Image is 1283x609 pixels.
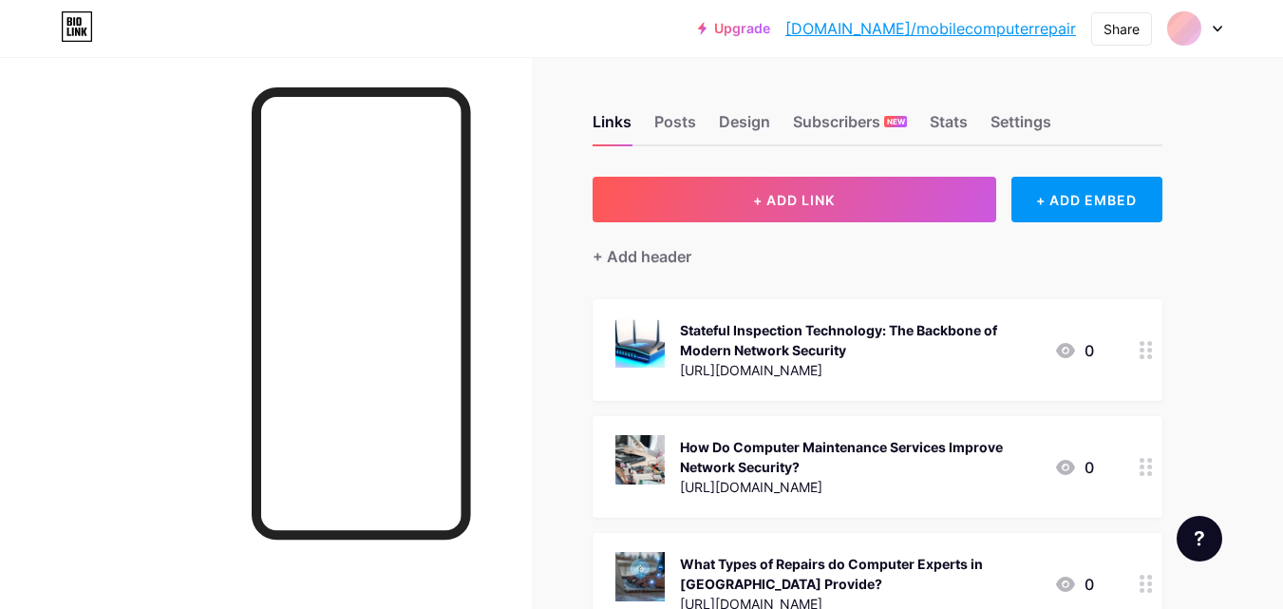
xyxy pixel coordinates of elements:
[593,245,691,268] div: + Add header
[1011,177,1162,222] div: + ADD EMBED
[615,552,665,601] img: What Types of Repairs do Computer Experts in Los Angeles Provide?
[1054,573,1094,596] div: 0
[698,21,770,36] a: Upgrade
[680,360,1039,380] div: [URL][DOMAIN_NAME]
[680,320,1039,360] div: Stateful Inspection Technology: The Backbone of Modern Network Security
[753,192,835,208] span: + ADD LINK
[1054,339,1094,362] div: 0
[680,554,1039,594] div: What Types of Repairs do Computer Experts in [GEOGRAPHIC_DATA] Provide?
[991,110,1051,144] div: Settings
[593,177,996,222] button: + ADD LINK
[615,318,665,368] img: Stateful Inspection Technology: The Backbone of Modern Network Security
[593,110,632,144] div: Links
[930,110,968,144] div: Stats
[719,110,770,144] div: Design
[887,116,905,127] span: NEW
[680,477,1039,497] div: [URL][DOMAIN_NAME]
[1054,456,1094,479] div: 0
[654,110,696,144] div: Posts
[793,110,907,144] div: Subscribers
[785,17,1076,40] a: [DOMAIN_NAME]/mobilecomputerrepair
[615,435,665,485] img: How Do Computer Maintenance Services Improve Network Security?
[680,437,1039,477] div: How Do Computer Maintenance Services Improve Network Security?
[1104,19,1140,39] div: Share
